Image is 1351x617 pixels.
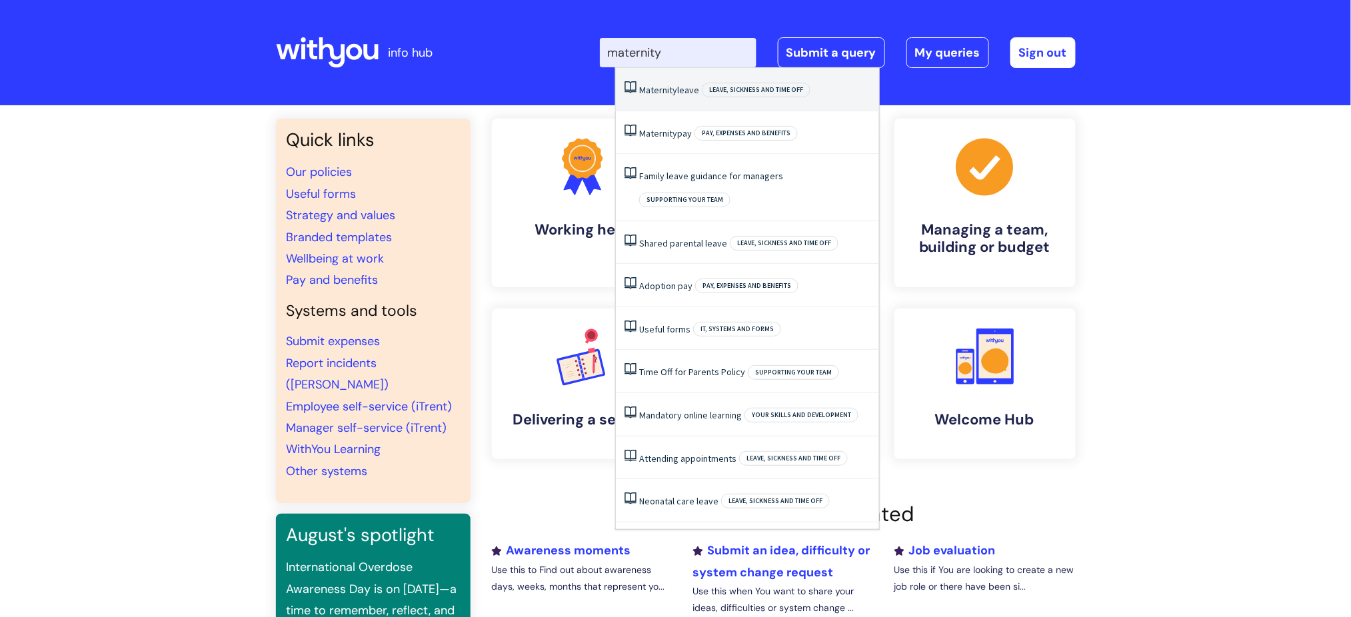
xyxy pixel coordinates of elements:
[600,37,1076,68] div: | -
[287,207,396,223] a: Strategy and values
[639,409,742,421] a: Mandatory online learning
[287,355,389,392] a: Report incidents ([PERSON_NAME])
[639,127,692,139] a: Maternitypay
[721,494,830,508] span: Leave, sickness and time off
[287,164,353,180] a: Our policies
[702,83,810,97] span: Leave, sickness and time off
[639,84,699,96] a: Maternityleave
[778,37,885,68] a: Submit a query
[287,272,379,288] a: Pay and benefits
[894,308,1076,459] a: Welcome Hub
[287,441,381,457] a: WithYou Learning
[894,119,1076,287] a: Managing a team, building or budget
[389,42,433,63] p: info hub
[287,302,460,320] h4: Systems and tools
[730,236,838,251] span: Leave, sickness and time off
[639,170,783,182] a: Family leave guidance for managers
[639,495,718,507] a: Neonatal care leave
[639,452,736,464] a: Attending appointments
[492,119,673,287] a: Working here
[692,583,874,616] p: Use this when You want to share your ideas, difficulties or system change ...
[287,420,447,436] a: Manager self-service (iTrent)
[600,38,756,67] input: Search
[639,323,690,335] a: Useful forms
[639,366,745,378] a: Time Off for Parents Policy
[695,279,798,293] span: Pay, expenses and benefits
[639,84,677,96] span: Maternity
[639,237,727,249] a: Shared parental leave
[287,524,460,546] h3: August's spotlight
[693,322,781,336] span: IT, systems and forms
[1010,37,1076,68] a: Sign out
[905,411,1065,428] h4: Welcome Hub
[492,502,1076,526] h2: Recently added or updated
[894,562,1075,595] p: Use this if You are looking to create a new job role or there have been si...
[639,280,692,292] a: Adoption pay
[894,542,995,558] a: Job evaluation
[503,411,663,428] h4: Delivering a service
[905,221,1065,257] h4: Managing a team, building or budget
[503,221,663,239] h4: Working here
[287,129,460,151] h3: Quick links
[492,542,631,558] a: Awareness moments
[906,37,989,68] a: My queries
[287,251,385,267] a: Wellbeing at work
[639,127,677,139] span: Maternity
[692,542,870,580] a: Submit an idea, difficulty or system change request
[748,365,839,380] span: Supporting your team
[287,463,368,479] a: Other systems
[492,562,673,595] p: Use this to Find out about awareness days, weeks, months that represent yo...
[287,229,393,245] a: Branded templates
[639,193,730,207] span: Supporting your team
[287,333,381,349] a: Submit expenses
[694,126,798,141] span: Pay, expenses and benefits
[287,398,453,414] a: Employee self-service (iTrent)
[287,186,357,202] a: Useful forms
[739,451,848,466] span: Leave, sickness and time off
[744,408,858,422] span: Your skills and development
[492,308,673,459] a: Delivering a service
